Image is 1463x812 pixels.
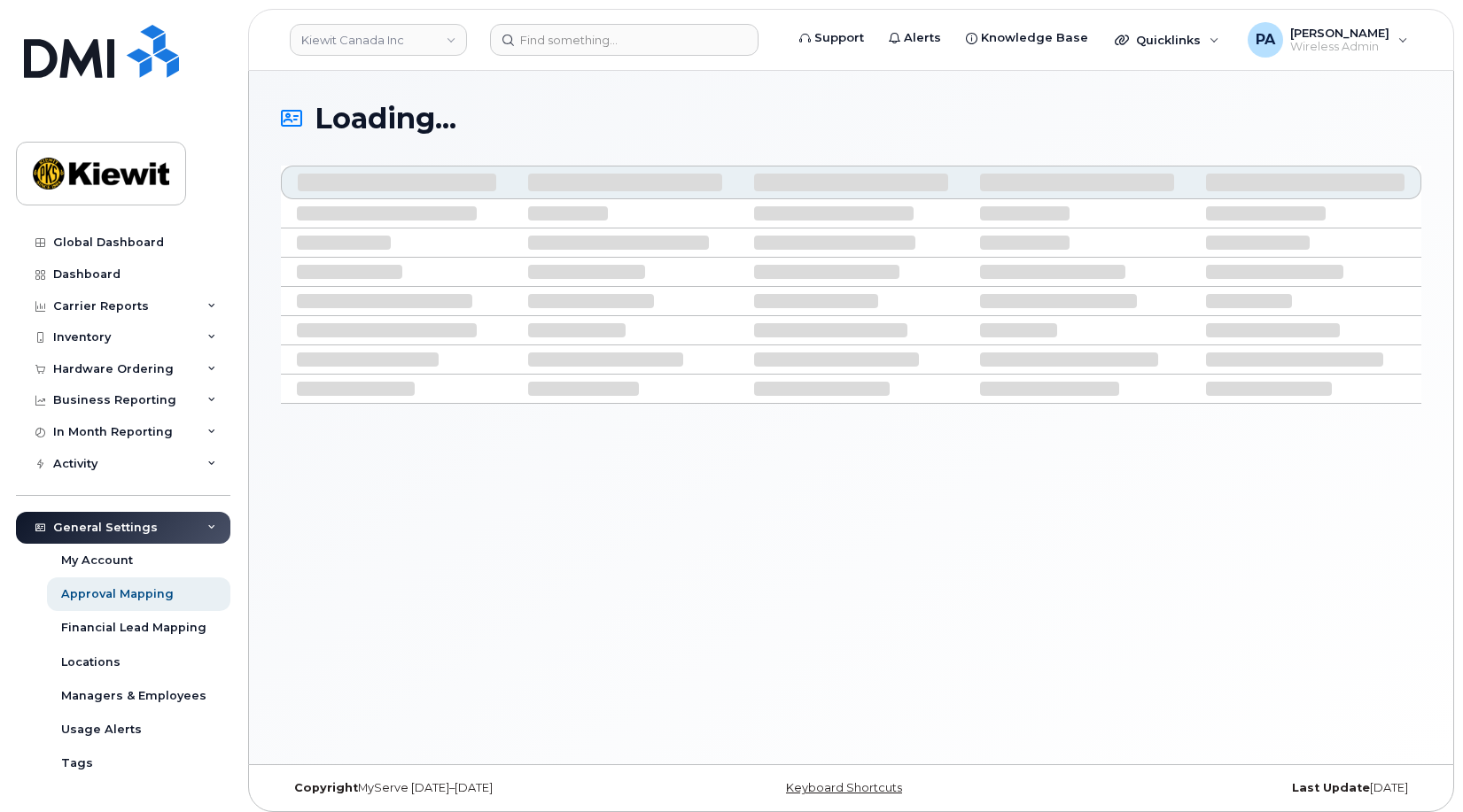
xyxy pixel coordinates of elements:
strong: Copyright [294,781,358,794]
a: Keyboard Shortcuts [786,781,902,794]
div: MyServe [DATE]–[DATE] [281,781,661,795]
div: [DATE] [1041,781,1421,795]
strong: Last Update [1292,781,1370,794]
span: Loading... [315,103,456,134]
